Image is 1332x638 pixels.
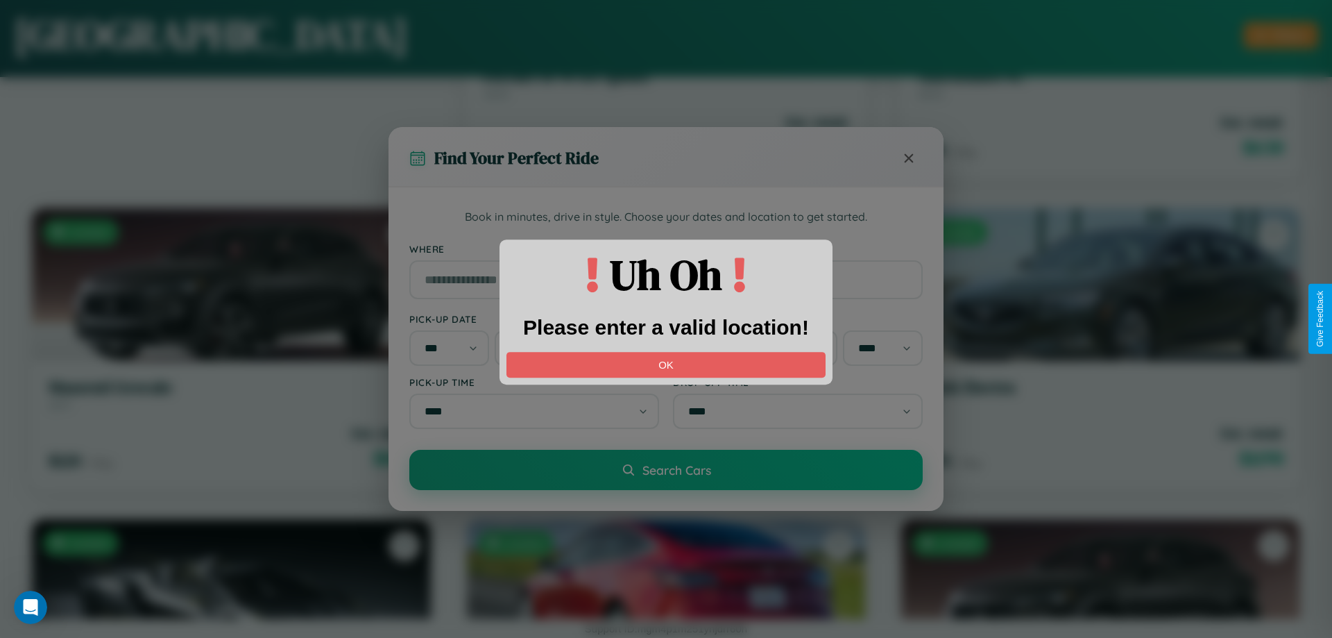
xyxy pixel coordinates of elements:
[409,376,659,388] label: Pick-up Time
[434,146,599,169] h3: Find Your Perfect Ride
[409,313,659,325] label: Pick-up Date
[409,208,923,226] p: Book in minutes, drive in style. Choose your dates and location to get started.
[642,462,711,478] span: Search Cars
[409,243,923,255] label: Where
[673,376,923,388] label: Drop-off Time
[673,313,923,325] label: Drop-off Date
